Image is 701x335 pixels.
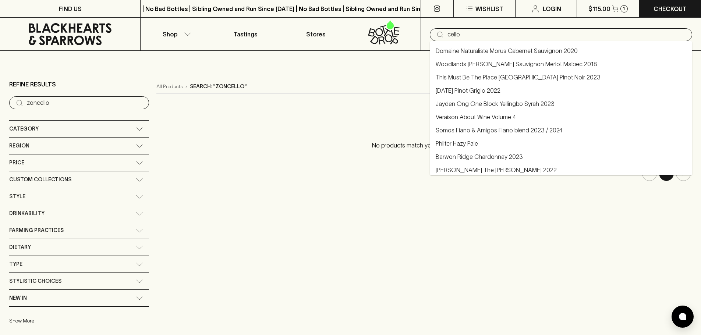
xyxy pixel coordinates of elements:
span: Stylistic Choices [9,277,61,286]
p: Shop [163,30,177,39]
span: Dietary [9,243,31,252]
span: Category [9,124,39,133]
p: $115.00 [588,4,610,13]
div: Price [9,154,149,171]
div: Stylistic Choices [9,273,149,289]
input: Try “Pinot noir” [27,97,143,109]
span: Price [9,158,24,167]
a: Jayden Ong One Block Yellingbo Syrah 2023 [436,99,555,108]
a: Somos Fiano & Amigos Fiano blend 2023 / 2024 [436,126,562,135]
p: Wishlist [475,4,503,13]
a: Veraison About Wine Volume 4 [436,113,516,121]
span: Custom Collections [9,175,71,184]
p: No products match your search criteria. [156,133,692,157]
span: New In [9,293,27,303]
p: › [185,83,187,90]
a: Stores [281,18,351,50]
div: Region [9,138,149,154]
p: Login [543,4,561,13]
a: Domaine Naturaliste Morus Cabernet Sauvignon 2020 [436,46,578,55]
div: Style [9,188,149,205]
a: [PERSON_NAME] The [PERSON_NAME] 2022 [436,165,557,174]
div: Farming Practices [9,222,149,239]
span: Region [9,141,29,150]
span: Drinkability [9,209,45,218]
nav: pagination navigation [156,166,692,181]
a: Philter Hazy Pale [436,139,478,148]
p: 1 [623,7,625,11]
div: Type [9,256,149,272]
a: Woodlands [PERSON_NAME] Sauvignon Merlot Malbec 2018 [436,60,597,68]
p: Stores [306,30,325,39]
input: Try "Pinot noir" [447,29,686,40]
p: FIND US [59,4,82,13]
a: Barwon Ridge Chardonnay 2023 [436,152,523,161]
div: Custom Collections [9,171,149,188]
div: Category [9,121,149,137]
a: All Products [156,83,183,90]
p: Checkout [654,4,687,13]
p: Refine Results [9,80,56,89]
p: Search: "zoncello" [190,83,247,90]
button: Show More [9,313,106,328]
div: New In [9,290,149,306]
img: bubble-icon [679,313,686,320]
span: Type [9,260,22,269]
a: This Must Be The Place [GEOGRAPHIC_DATA] Pinot Noir 2023 [436,73,601,82]
a: [DATE] Pinot Grigio 2022 [436,86,500,95]
div: Drinkability [9,205,149,222]
button: Shop [141,18,210,50]
a: Tastings [210,18,280,50]
span: Style [9,192,25,201]
div: Dietary [9,239,149,256]
p: Tastings [234,30,257,39]
span: Farming Practices [9,226,64,235]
